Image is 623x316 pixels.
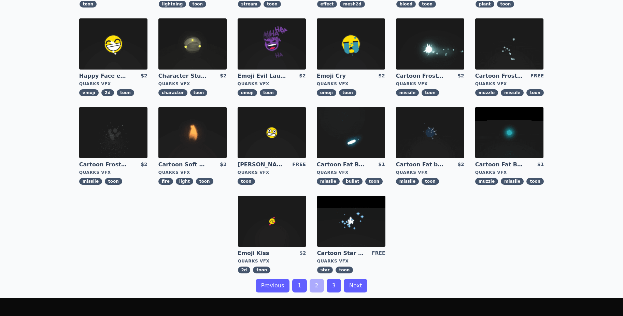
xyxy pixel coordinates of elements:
[79,18,147,70] img: imgAlt
[475,81,544,87] div: Quarks VFX
[238,178,255,185] span: toon
[159,1,186,7] span: lightning
[475,18,543,70] img: imgAlt
[526,89,544,96] span: toon
[365,178,383,185] span: toon
[372,250,385,257] div: FREE
[299,72,306,80] div: $2
[299,250,306,257] div: $2
[260,89,277,96] span: toon
[475,107,543,158] img: imgAlt
[475,72,524,80] a: Cartoon Frost Missile Muzzle Flash
[238,161,287,168] a: [PERSON_NAME]
[238,250,287,257] a: Emoji Kiss
[497,1,514,7] span: toon
[396,161,445,168] a: Cartoon Fat bullet explosion
[419,1,436,7] span: toon
[396,81,464,87] div: Quarks VFX
[317,18,385,70] img: imgAlt
[340,1,365,7] span: mesh2d
[422,178,439,185] span: toon
[317,267,333,273] span: star
[378,161,385,168] div: $1
[80,1,97,7] span: toon
[238,258,306,264] div: Quarks VFX
[378,72,385,80] div: $2
[310,279,324,292] a: 2
[501,178,524,185] span: missile
[396,170,464,175] div: Quarks VFX
[79,107,147,158] img: imgAlt
[79,161,128,168] a: Cartoon Frost Missile Explosion
[158,89,187,96] span: character
[457,161,464,168] div: $2
[475,161,524,168] a: Cartoon Fat Bullet Muzzle Flash
[79,170,147,175] div: Quarks VFX
[396,107,464,158] img: imgAlt
[238,196,306,247] img: imgAlt
[317,161,366,168] a: Cartoon Fat Bullet
[339,89,356,96] span: toon
[158,107,227,158] img: imgAlt
[396,89,419,96] span: missile
[344,279,367,292] a: Next
[317,170,385,175] div: Quarks VFX
[101,89,114,96] span: 2d
[238,18,306,70] img: imgAlt
[317,81,385,87] div: Quarks VFX
[79,81,147,87] div: Quarks VFX
[396,178,419,185] span: missile
[317,250,366,257] a: Cartoon Star field
[117,89,134,96] span: toon
[141,72,147,80] div: $2
[422,89,439,96] span: toon
[475,89,498,96] span: muzzle
[238,107,306,158] img: imgAlt
[158,161,208,168] a: Cartoon Soft CandleLight
[317,89,336,96] span: emoji
[238,170,306,175] div: Quarks VFX
[238,81,306,87] div: Quarks VFX
[176,178,193,185] span: light
[256,279,290,292] a: Previous
[396,72,445,80] a: Cartoon Frost Missile
[79,178,102,185] span: missile
[292,161,306,168] div: FREE
[317,1,337,7] span: effect
[396,1,416,7] span: blood
[220,72,226,80] div: $2
[327,279,341,292] a: 3
[79,89,99,96] span: emoji
[238,1,261,7] span: stream
[501,89,524,96] span: missile
[475,178,498,185] span: muzzle
[105,178,122,185] span: toon
[238,267,251,273] span: 2d
[158,18,227,70] img: imgAlt
[317,258,385,264] div: Quarks VFX
[253,267,270,273] span: toon
[141,161,147,168] div: $2
[336,267,353,273] span: toon
[476,1,494,7] span: plant
[317,178,340,185] span: missile
[264,1,281,7] span: toon
[526,178,544,185] span: toon
[189,1,206,7] span: toon
[342,178,363,185] span: bullet
[158,178,173,185] span: fire
[158,72,208,80] a: Character Stun Effect
[79,72,128,80] a: Happy Face emoji
[317,196,385,247] img: imgAlt
[475,170,544,175] div: Quarks VFX
[158,81,227,87] div: Quarks VFX
[457,72,464,80] div: $2
[396,18,464,70] img: imgAlt
[196,178,213,185] span: toon
[220,161,226,168] div: $2
[238,72,287,80] a: Emoji Evil Laugh
[292,279,307,292] a: 1
[537,161,544,168] div: $1
[317,72,366,80] a: Emoji Cry
[238,89,257,96] span: emoji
